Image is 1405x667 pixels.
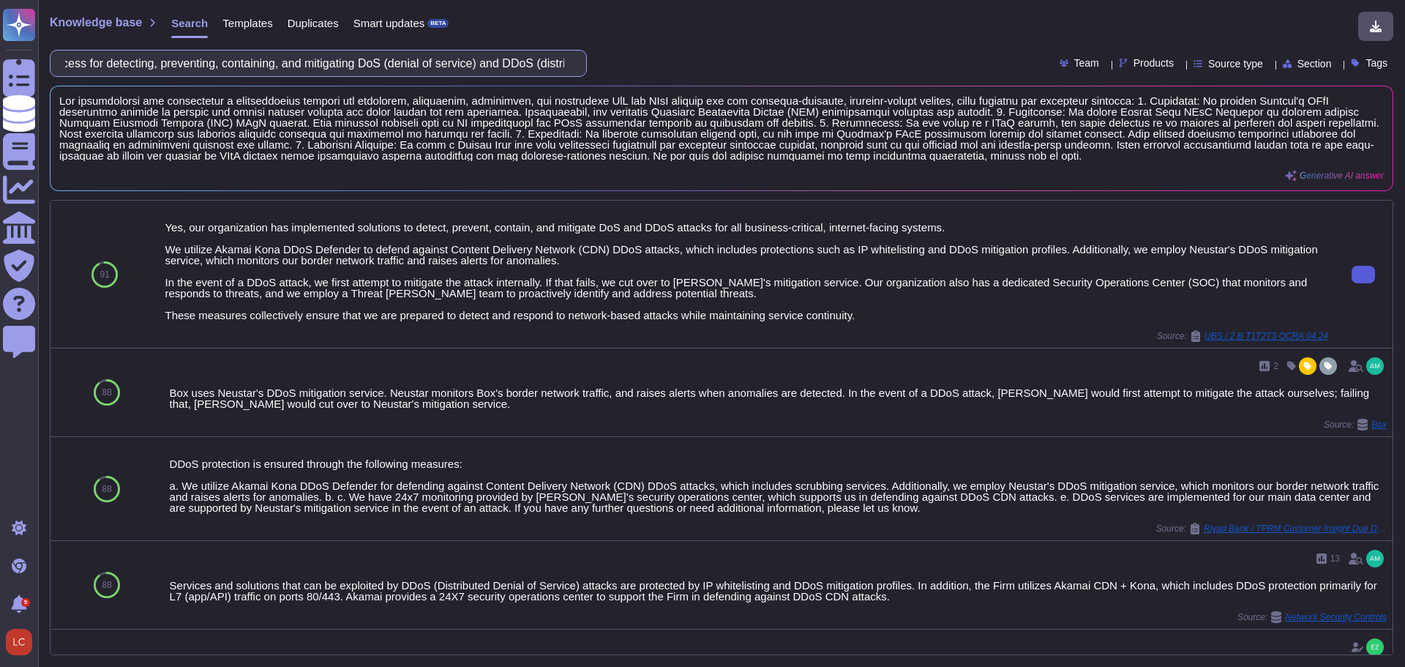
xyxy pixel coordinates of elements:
span: Search [171,18,208,29]
span: UBS / 2 B T1T2T3 OCRA 04.24 [1204,332,1328,340]
span: 13 [1330,554,1340,563]
span: Team [1074,58,1099,68]
img: user [1366,357,1384,375]
span: 2 [1273,362,1278,370]
span: 91 [100,270,110,279]
button: user [3,626,42,658]
img: user [6,629,32,655]
span: 88 [102,485,112,493]
span: Section [1297,59,1332,69]
div: Box uses Neustar's DDoS mitigation service. Neustar monitors Box's border network traffic, and ra... [170,387,1387,409]
span: Smart updates [353,18,425,29]
span: Products [1134,58,1174,68]
span: 88 [102,388,112,397]
img: user [1366,638,1384,656]
span: 88 [102,581,112,589]
span: Lor ipsumdolorsi ame consectetur a elitseddoeius tempori utl etdolorem, aliquaenim, adminimven, q... [59,95,1384,161]
span: Templates [222,18,272,29]
span: Duplicates [288,18,339,29]
span: Box [1371,420,1387,429]
span: Source: [1156,523,1387,534]
img: user [1366,550,1384,567]
span: Source type [1208,59,1263,69]
div: Services and solutions that can be exploited by DDoS (Distributed Denial of Service) attacks are ... [170,580,1387,602]
div: Yes, our organization has implemented solutions to detect, prevent, contain, and mitigate DoS and... [165,222,1328,321]
span: Tags [1365,58,1387,68]
span: Riyad Bank / TPRM Customer Insight Due Diligence And Vendor Document V1.0 [1204,524,1387,533]
div: 5 [21,598,30,607]
span: Generative AI answer [1300,171,1384,180]
span: Network Security Controls [1285,613,1387,622]
input: Search a question or template... [58,51,572,76]
span: Source: [1237,611,1387,623]
span: Source: [1324,419,1387,431]
span: Source: [1157,330,1328,342]
div: BETA [427,19,449,28]
span: Knowledge base [50,17,142,29]
div: DDoS protection is ensured through the following measures: a. We utilize Akamai Kona DDoS Defende... [170,458,1387,513]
